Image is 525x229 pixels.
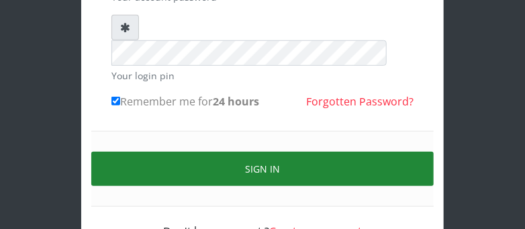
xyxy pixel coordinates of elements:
input: Remember me for24 hours [111,97,120,105]
label: Remember me for [111,93,259,109]
button: Sign in [91,152,434,186]
a: Forgotten Password? [306,94,414,109]
b: 24 hours [213,94,259,109]
small: Your login pin [111,68,414,83]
